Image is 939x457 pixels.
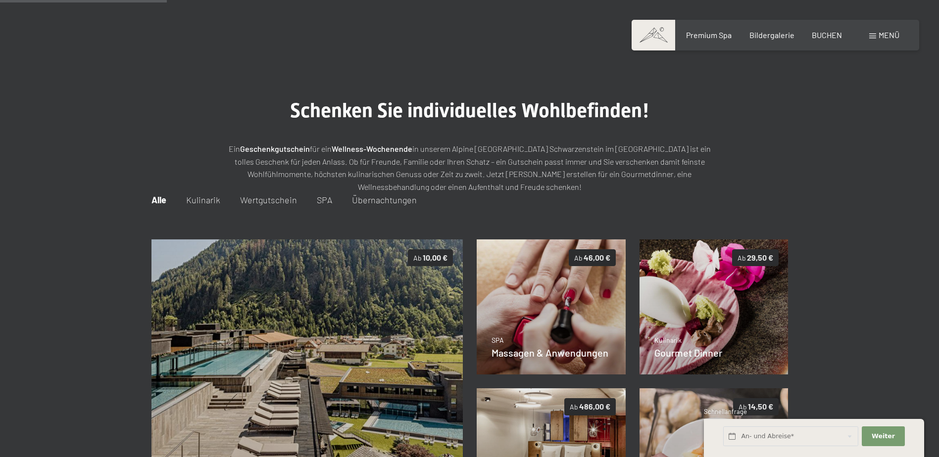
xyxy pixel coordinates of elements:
span: Weiter [872,432,895,441]
span: Menü [879,30,899,40]
strong: Wellness-Wochenende [332,144,412,153]
button: Weiter [862,426,904,447]
a: Bildergalerie [749,30,794,40]
p: Ein für ein in unserem Alpine [GEOGRAPHIC_DATA] Schwarzenstein im [GEOGRAPHIC_DATA] ist ein tolle... [222,142,717,193]
a: Premium Spa [686,30,732,40]
strong: Geschenkgutschein [240,144,310,153]
a: BUCHEN [812,30,842,40]
span: Schenken Sie individuelles Wohlbefinden! [290,99,649,122]
span: Schnellanfrage [704,408,747,415]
